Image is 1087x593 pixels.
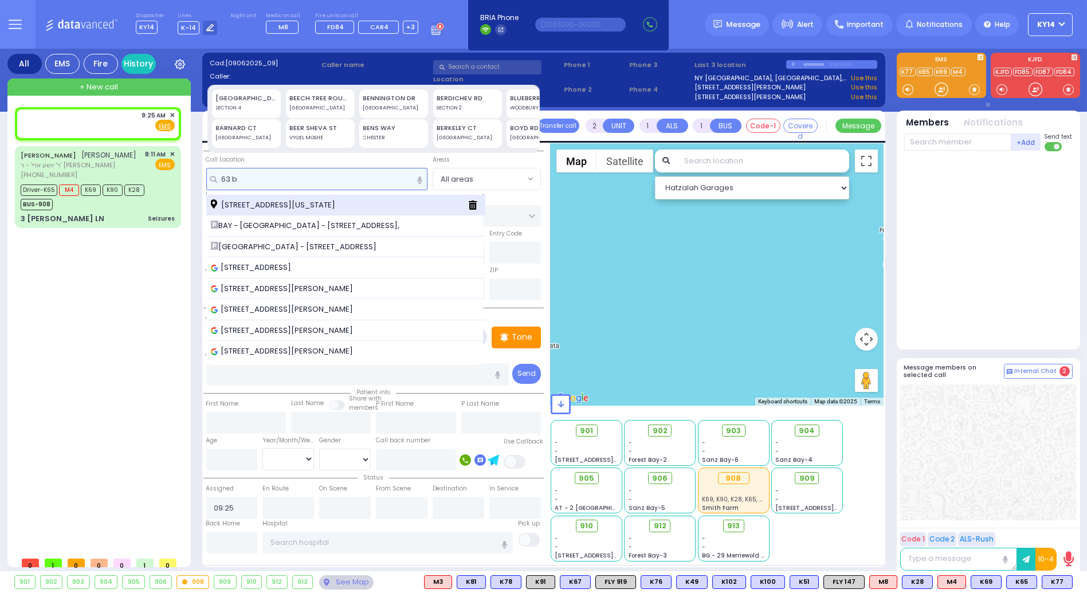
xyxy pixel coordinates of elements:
div: BENS WAY [363,123,425,133]
span: 0 [22,559,39,567]
div: 910 [242,576,262,588]
span: 904 [799,425,815,437]
span: 909 [799,473,815,484]
span: Patient info [351,388,396,396]
label: On Scene [319,484,347,493]
label: Caller: [210,72,318,81]
span: 1 [45,559,62,567]
span: 906 [652,473,668,484]
div: FLY 919 [595,575,636,589]
span: FD84 [327,22,344,32]
div: BLS [1042,575,1073,589]
div: K69 [971,575,1002,589]
small: Share with [349,394,382,403]
button: KY14 [1028,13,1073,36]
span: [09062025_09] [225,58,278,68]
div: BERDICHEV RD [437,93,498,103]
label: Gender [319,436,341,445]
img: Logo [45,17,121,32]
div: 906 [150,576,172,588]
div: SECTION 4 [216,104,277,112]
span: - [775,486,779,495]
div: BOYD RD [511,123,572,133]
span: Important [847,19,884,30]
button: Map camera controls [855,328,878,351]
div: BERKELEY CT [437,123,498,133]
div: K81 [457,575,486,589]
span: K-14 [178,21,199,34]
input: Search location [677,150,849,172]
span: Status [358,473,389,482]
span: [STREET_ADDRESS][PERSON_NAME] [211,283,358,294]
p: Tone [512,331,532,343]
span: Internal Chat [1015,367,1057,375]
div: CHESTER [363,134,425,142]
div: M4 [937,575,966,589]
button: Notifications [964,116,1023,129]
div: [GEOGRAPHIC_DATA] [289,104,351,112]
span: - [702,438,705,447]
span: M4 [59,184,79,196]
span: [STREET_ADDRESS] [211,262,296,273]
span: KY14 [136,21,158,34]
div: K91 [526,575,555,589]
div: K49 [676,575,708,589]
span: - [702,447,705,455]
span: [STREET_ADDRESS][PERSON_NAME] [555,455,664,464]
label: Areas [433,155,450,164]
label: EMS [897,57,986,65]
span: Help [995,19,1010,30]
span: ✕ [170,111,175,120]
div: K51 [790,575,819,589]
span: Message [726,19,760,30]
button: Toggle fullscreen view [855,150,878,172]
div: All [7,54,42,74]
a: K65 [917,68,933,76]
label: Hospital [262,519,288,528]
span: [STREET_ADDRESS][PERSON_NAME] [775,504,884,512]
div: 904 [95,576,117,588]
label: Use Callback [504,437,543,446]
button: +Add [1011,133,1041,151]
label: Last 3 location [694,60,786,70]
span: 8:11 AM [146,150,166,159]
a: Use this [851,73,877,83]
span: All areas [433,168,524,189]
div: [GEOGRAPHIC_DATA] [216,134,277,142]
span: K28 [124,184,144,196]
div: K102 [712,575,746,589]
div: 3 [PERSON_NAME] LN [21,213,104,225]
span: Forest Bay-2 [629,455,667,464]
span: - [629,534,632,543]
span: Notifications [917,19,963,30]
div: K78 [490,575,521,589]
div: FLY 147 [823,575,865,589]
div: K28 [902,575,933,589]
span: - [629,543,632,551]
a: M4 [951,68,966,76]
div: 909 [214,576,236,588]
span: 9:25 AM [142,111,166,120]
label: En Route [262,484,289,493]
a: FD84 [1054,68,1074,76]
label: Medic on call [266,13,302,19]
div: K76 [641,575,672,589]
div: BLS [971,575,1002,589]
div: K65 [1006,575,1037,589]
label: Call back number [376,436,430,445]
span: Sanz Bay-4 [775,455,813,464]
div: BLS [712,575,746,589]
div: See map [319,575,373,590]
label: Age [206,436,218,445]
label: ZIP [489,266,498,275]
div: BLS [902,575,933,589]
label: Fire units on call [315,13,418,19]
span: 901 [580,425,593,437]
button: Code 2 [928,532,956,547]
label: First Name [206,399,239,409]
div: Year/Month/Week/Day [262,436,314,445]
a: [STREET_ADDRESS][PERSON_NAME] [694,92,806,102]
span: All areas [433,168,541,190]
div: BENNINGTON DR [363,93,425,103]
label: Night unit [230,13,256,19]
